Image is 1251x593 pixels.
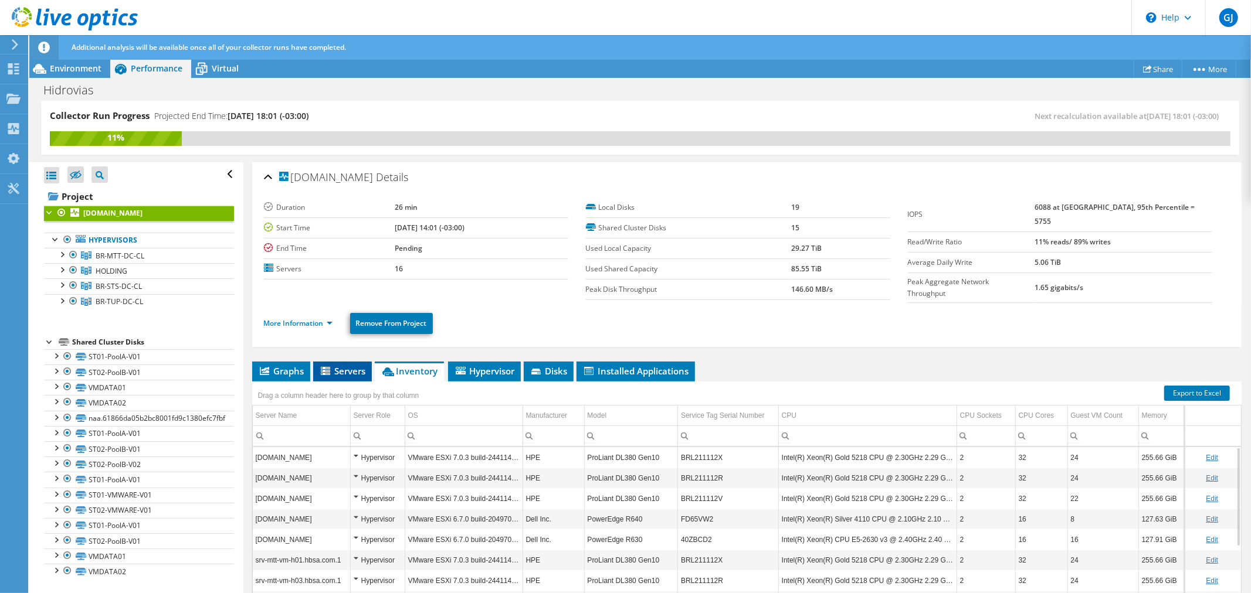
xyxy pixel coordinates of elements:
[44,294,234,309] a: BR-TUP-DC-CL
[350,570,405,591] td: Column Server Role, Value Hypervisor
[957,509,1015,529] td: Column CPU Sockets, Value 2
[354,408,391,422] div: Server Role
[1206,495,1218,503] a: Edit
[96,251,144,261] span: BR-MTT-DC-CL
[405,468,523,488] td: Column OS, Value VMware ESXi 7.0.3 build-24411414
[778,570,957,591] td: Column CPU, Value Intel(R) Xeon(R) Gold 5218 CPU @ 2.30GHz 2.29 GHz
[405,529,523,550] td: Column OS, Value VMware ESXi 6.7.0 build-20497097
[44,548,234,564] a: VMDATA01
[778,425,957,446] td: Column CPU, Filter cell
[44,349,234,364] a: ST01-PoolA-V01
[44,206,234,221] a: [DOMAIN_NAME]
[354,512,402,526] div: Hypervisor
[1071,408,1123,422] div: Guest VM Count
[72,42,346,52] span: Additional analysis will be available once all of your collector runs have completed.
[253,509,351,529] td: Column Server Name, Value br-sp-dc-esxi-02.hbsa.com
[1067,570,1138,591] td: Column Guest VM Count, Value 24
[253,447,351,468] td: Column Server Name, Value srv-mtt-vm-h01.hbsa.com
[154,110,308,122] h4: Projected End Time:
[523,570,584,591] td: Column Manufacturer, Value HPE
[264,222,395,234] label: Start Time
[253,468,351,488] td: Column Server Name, Value srv-mtt-vm-h03.hbsa.com
[584,425,678,446] td: Column Model, Filter cell
[960,408,1002,422] div: CPU Sockets
[255,387,422,404] div: Drag a column header here to group by that column
[957,468,1015,488] td: Column CPU Sockets, Value 2
[1067,509,1138,529] td: Column Guest VM Count, Value 8
[523,405,584,426] td: Manufacturer Column
[253,488,351,509] td: Column Server Name, Value srv-mtt-vm-h02.hbsa.com
[44,441,234,456] a: ST02-PoolB-V01
[1015,529,1067,550] td: Column CPU Cores, Value 16
[908,236,1035,248] label: Read/Write Ratio
[1067,405,1138,426] td: Guest VM Count Column
[1015,570,1067,591] td: Column CPU Cores, Value 32
[1206,556,1218,564] a: Edit
[1015,488,1067,509] td: Column CPU Cores, Value 32
[44,233,234,248] a: Hypervisors
[1035,282,1083,292] b: 1.65 gigabits/s
[350,313,433,334] a: Remove From Project
[350,488,405,509] td: Column Server Role, Value Hypervisor
[678,570,779,591] td: Column Service Tag Serial Number, Value BRL211112R
[791,284,833,294] b: 146.60 MB/s
[1138,447,1184,468] td: Column Memory, Value 255.66 GiB
[44,488,234,503] a: ST01-VMWARE-V01
[44,411,234,426] a: naa.61866da05b2bc8001fd9c1380efc7fbf
[584,509,678,529] td: Column Model, Value PowerEdge R640
[131,63,182,74] span: Performance
[44,263,234,278] a: HOLDING
[791,243,822,253] b: 29.27 TiB
[405,425,523,446] td: Column OS, Filter cell
[1206,515,1218,523] a: Edit
[1147,111,1219,121] span: [DATE] 18:01 (-03:00)
[253,529,351,550] td: Column Server Name, Value br-sp-dc-esxi-01.hbsa.com
[584,447,678,468] td: Column Model, Value ProLiant DL380 Gen10
[791,223,799,233] b: 15
[678,425,779,446] td: Column Service Tag Serial Number, Filter cell
[678,550,779,570] td: Column Service Tag Serial Number, Value BRL211112X
[350,550,405,570] td: Column Server Role, Value Hypervisor
[44,248,234,263] a: BR-MTT-DC-CL
[44,518,234,533] a: ST01-PoolA-V01
[264,263,395,275] label: Servers
[1015,447,1067,468] td: Column CPU Cores, Value 32
[38,84,111,97] h1: Hidrovias
[350,447,405,468] td: Column Server Role, Value Hypervisor
[584,529,678,550] td: Column Model, Value PowerEdge R630
[50,131,182,144] div: 11%
[778,447,957,468] td: Column CPU, Value Intel(R) Xeon(R) Gold 5218 CPU @ 2.30GHz 2.29 GHz
[523,447,584,468] td: Column Manufacturer, Value HPE
[908,276,1035,299] label: Peak Aggregate Network Throughput
[678,488,779,509] td: Column Service Tag Serial Number, Value BRL211112V
[354,533,402,547] div: Hypervisor
[957,550,1015,570] td: Column CPU Sockets, Value 2
[908,257,1035,268] label: Average Daily Write
[1015,405,1067,426] td: CPU Cores Column
[405,550,523,570] td: Column OS, Value VMware ESXi 7.0.3 build-24411414
[454,365,515,377] span: Hypervisor
[279,172,374,183] span: [DOMAIN_NAME]
[1206,454,1218,462] a: Edit
[350,425,405,446] td: Column Server Role, Filter cell
[584,570,678,591] td: Column Model, Value ProLiant DL380 Gen10
[791,264,822,274] b: 85.55 TiB
[44,364,234,380] a: ST02-PoolB-V01
[1138,509,1184,529] td: Column Memory, Value 127.63 GiB
[381,365,438,377] span: Inventory
[1138,550,1184,570] td: Column Memory, Value 255.66 GiB
[1206,577,1218,585] a: Edit
[44,395,234,410] a: VMDATA02
[44,564,234,579] a: VMDATA02
[405,405,523,426] td: OS Column
[1067,550,1138,570] td: Column Guest VM Count, Value 24
[957,405,1015,426] td: CPU Sockets Column
[523,468,584,488] td: Column Manufacturer, Value HPE
[264,202,395,213] label: Duration
[586,222,792,234] label: Shared Cluster Disks
[957,488,1015,509] td: Column CPU Sockets, Value 2
[678,468,779,488] td: Column Service Tag Serial Number, Value BRL211112R
[778,509,957,529] td: Column CPU, Value Intel(R) Xeon(R) Silver 4110 CPU @ 2.10GHz 2.10 GHz
[586,243,792,254] label: Used Local Capacity
[1035,257,1061,267] b: 5.06 TiB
